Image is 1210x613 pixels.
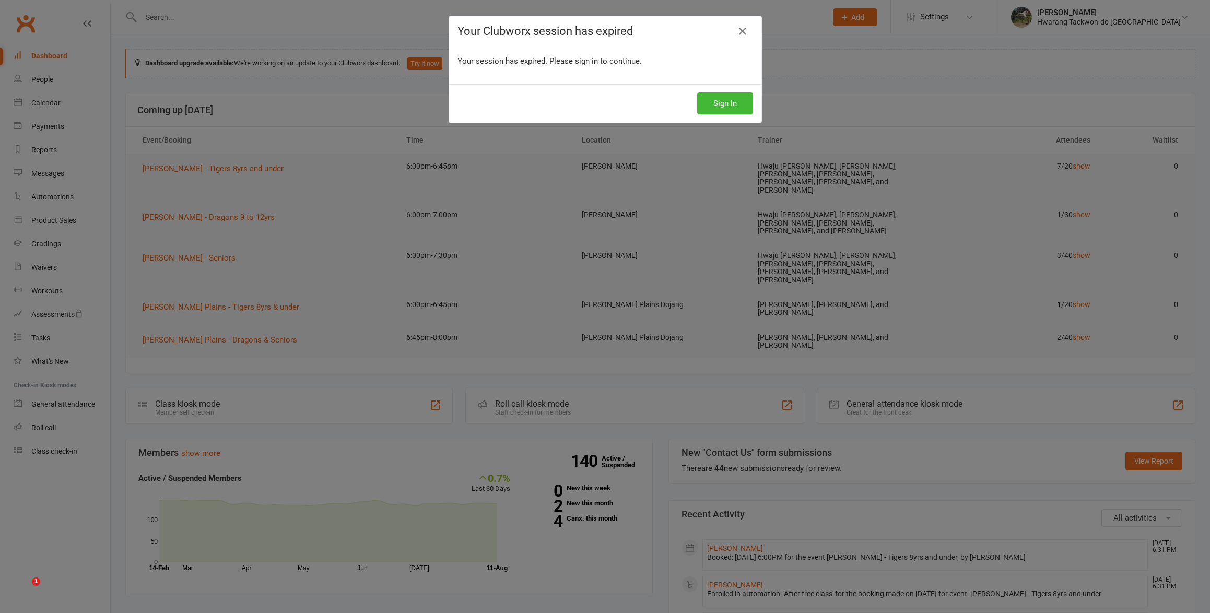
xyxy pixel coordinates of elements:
[734,23,751,40] a: Close
[10,577,36,603] iframe: Intercom live chat
[32,577,40,586] span: 1
[457,25,753,38] h4: Your Clubworx session has expired
[457,56,642,66] span: Your session has expired. Please sign in to continue.
[697,92,753,114] button: Sign In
